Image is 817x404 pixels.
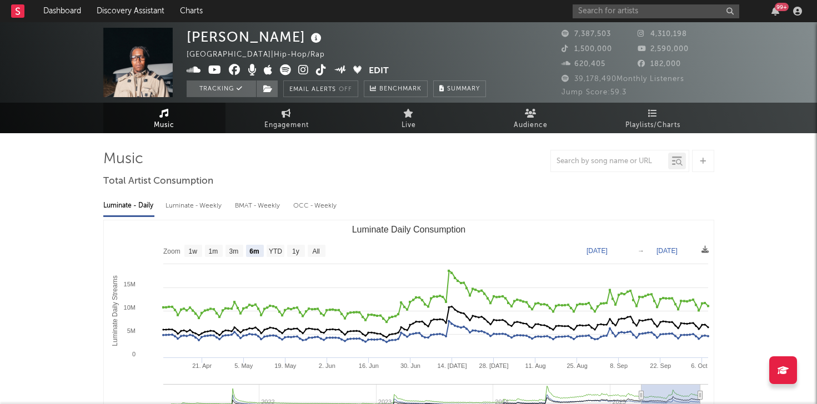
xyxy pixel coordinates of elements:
text: [DATE] [656,247,678,255]
span: 4,310,198 [638,31,687,38]
div: [GEOGRAPHIC_DATA] | Hip-Hop/Rap [187,48,338,62]
text: 1m [208,248,218,255]
input: Search for artists [573,4,739,18]
text: 6. Oct [691,362,707,369]
div: BMAT - Weekly [235,196,282,215]
span: 620,405 [562,60,605,68]
button: Summary [433,80,486,97]
span: Total Artist Consumption [103,175,213,188]
text: 16. Jun [358,362,378,369]
text: [DATE] [587,247,608,255]
input: Search by song name or URL [551,157,668,166]
span: Benchmark [379,83,422,96]
a: Benchmark [364,80,428,97]
text: All [312,248,319,255]
text: 6m [249,248,259,255]
span: Jump Score: 59.3 [562,89,626,96]
span: Playlists/Charts [625,119,680,132]
text: 11. Aug [525,362,545,369]
text: 1w [188,248,197,255]
text: 10M [123,304,135,311]
text: 0 [132,351,135,357]
button: Edit [369,64,389,78]
text: 30. Jun [400,362,420,369]
text: 5M [127,327,135,334]
text: 28. [DATE] [479,362,508,369]
text: YTD [268,248,282,255]
span: Audience [514,119,548,132]
text: 5. May [234,362,253,369]
span: 182,000 [638,60,681,68]
span: 7,387,503 [562,31,611,38]
span: Engagement [264,119,309,132]
text: 1y [292,248,299,255]
span: 1,500,000 [562,46,612,53]
a: Engagement [225,103,348,133]
a: Audience [470,103,592,133]
a: Live [348,103,470,133]
span: Summary [447,86,480,92]
text: 3m [229,248,238,255]
div: OCC - Weekly [293,196,338,215]
em: Off [339,87,352,93]
div: Luminate - Daily [103,196,154,215]
text: 15M [123,281,135,287]
text: → [638,247,644,255]
text: Luminate Daily Consumption [352,225,465,234]
text: 8. Sep [610,362,628,369]
text: 22. Sep [650,362,671,369]
text: 19. May [274,362,297,369]
text: 25. Aug [567,362,587,369]
text: 2. Jun [318,362,335,369]
div: Luminate - Weekly [166,196,224,215]
a: Music [103,103,225,133]
button: Tracking [187,80,256,97]
span: 2,590,000 [638,46,689,53]
text: Zoom [163,248,181,255]
button: 99+ [771,7,779,16]
div: [PERSON_NAME] [187,28,324,46]
span: 39,178,490 Monthly Listeners [562,75,684,83]
text: Luminate Daily Streams [111,275,118,346]
span: Music [154,119,174,132]
button: Email AlertsOff [283,80,358,97]
text: 14. [DATE] [437,362,467,369]
a: Playlists/Charts [592,103,714,133]
span: Live [402,119,416,132]
div: 99 + [775,3,789,11]
text: 21. Apr [192,362,212,369]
